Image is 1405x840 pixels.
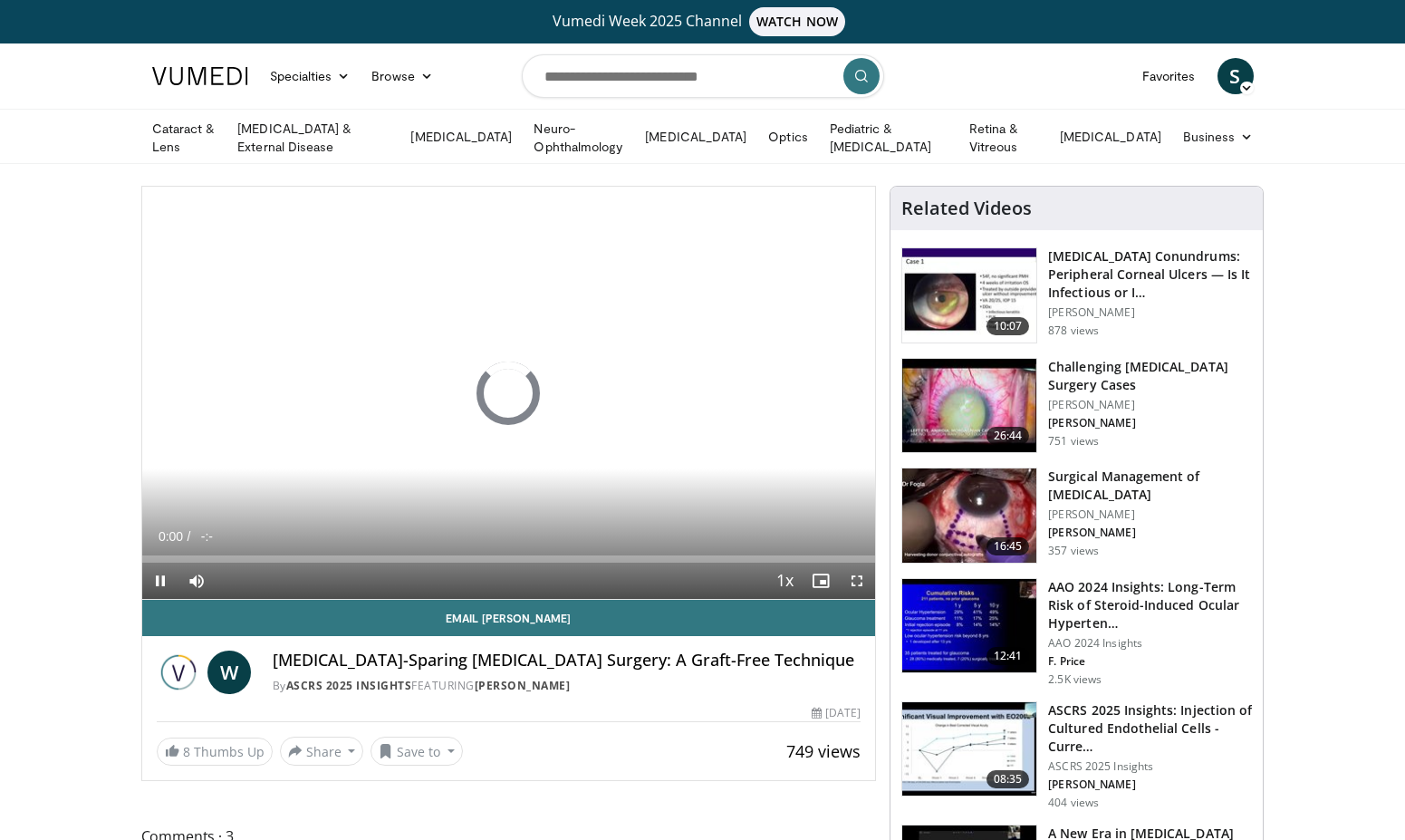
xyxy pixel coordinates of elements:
h3: Challenging [MEDICAL_DATA] Surgery Cases [1048,358,1252,394]
p: 357 views [1048,544,1099,558]
a: Favorites [1131,58,1207,94]
a: [MEDICAL_DATA] [399,119,523,155]
span: 08:35 [986,770,1030,788]
img: 5ede7c1e-2637-46cb-a546-16fd546e0e1e.150x105_q85_crop-smart_upscale.jpg [902,248,1036,343]
input: Search topics, interventions [522,54,884,98]
h4: Related Videos [901,198,1032,219]
span: 10:07 [986,317,1030,335]
p: 878 views [1048,323,1099,338]
p: AAO 2024 Insights [1048,636,1252,651]
p: F. Price [1048,654,1252,669]
p: 751 views [1048,434,1099,449]
a: ASCRS 2025 Insights [286,678,412,693]
img: d1bebadf-5ef8-4c82-bd02-47cdd9740fa5.150x105_q85_crop-smart_upscale.jpg [902,579,1036,673]
a: W [207,651,251,694]
a: 8 Thumbs Up [157,738,273,766]
a: Cataract & Lens [141,120,227,156]
a: [MEDICAL_DATA] [1049,119,1172,155]
img: ASCRS 2025 Insights [157,651,200,694]
a: Vumedi Week 2025 ChannelWATCH NOW [155,7,1251,36]
span: 26:44 [986,427,1030,445]
a: Retina & Vitreous [958,120,1049,156]
button: Share [280,737,364,766]
span: 749 views [786,740,861,762]
a: Browse [361,58,444,94]
img: 05a6f048-9eed-46a7-93e1-844e43fc910c.150x105_q85_crop-smart_upscale.jpg [902,359,1036,453]
a: 08:35 ASCRS 2025 Insights: Injection of Cultured Endothelial Cells - Curre… ASCRS 2025 Insights [... [901,701,1252,810]
a: [MEDICAL_DATA] & External Disease [226,120,399,156]
a: Neuro-Ophthalmology [523,120,634,156]
p: [PERSON_NAME] [1048,777,1252,792]
span: 8 [183,743,190,760]
a: [PERSON_NAME] [475,678,571,693]
a: Optics [757,119,818,155]
button: Mute [178,563,215,599]
button: Fullscreen [839,563,875,599]
button: Save to [370,737,463,766]
button: Pause [142,563,178,599]
span: 16:45 [986,537,1030,555]
p: [PERSON_NAME] [1048,398,1252,412]
a: 26:44 Challenging [MEDICAL_DATA] Surgery Cases [PERSON_NAME] [PERSON_NAME] 751 views [901,358,1252,454]
div: Progress Bar [142,555,876,563]
div: [DATE] [812,705,861,721]
h3: AAO 2024 Insights: Long-Term Risk of Steroid-Induced Ocular Hyperten… [1048,578,1252,632]
button: Enable picture-in-picture mode [803,563,839,599]
p: [PERSON_NAME] [1048,526,1252,540]
p: 404 views [1048,796,1099,810]
h3: [MEDICAL_DATA] Conundrums: Peripheral Corneal Ulcers — Is It Infectious or I… [1048,247,1252,302]
p: [PERSON_NAME] [1048,305,1252,320]
h3: Surgical Management of [MEDICAL_DATA] [1048,468,1252,504]
a: 10:07 [MEDICAL_DATA] Conundrums: Peripheral Corneal Ulcers — Is It Infectious or I… [PERSON_NAME]... [901,247,1252,343]
h4: [MEDICAL_DATA]-Sparing [MEDICAL_DATA] Surgery: A Graft-Free Technique [273,651,861,671]
button: Playback Rate [766,563,803,599]
span: 0:00 [159,529,183,544]
p: [PERSON_NAME] [1048,507,1252,522]
img: 7b07ef4f-7000-4ba4-89ad-39d958bbfcae.150x105_q85_crop-smart_upscale.jpg [902,468,1036,563]
h3: ASCRS 2025 Insights: Injection of Cultured Endothelial Cells - Curre… [1048,701,1252,756]
p: [PERSON_NAME] [1048,416,1252,430]
a: Email [PERSON_NAME] [142,600,876,636]
a: S [1217,58,1254,94]
p: ASCRS 2025 Insights [1048,759,1252,774]
a: 16:45 Surgical Management of [MEDICAL_DATA] [PERSON_NAME] [PERSON_NAME] 357 views [901,468,1252,564]
img: VuMedi Logo [152,67,248,85]
img: 6d52f384-0ebd-4d88-9c91-03f002d9199b.150x105_q85_crop-smart_upscale.jpg [902,702,1036,797]
div: By FEATURING [273,678,861,694]
span: WATCH NOW [749,7,845,36]
a: 12:41 AAO 2024 Insights: Long-Term Risk of Steroid-Induced Ocular Hyperten… AAO 2024 Insights F. ... [901,578,1252,687]
p: 2.5K views [1048,672,1102,687]
a: Business [1172,119,1265,155]
a: Pediatric & [MEDICAL_DATA] [819,120,958,156]
span: 12:41 [986,647,1030,665]
a: [MEDICAL_DATA] [634,119,757,155]
span: -:- [201,529,213,544]
span: / [188,529,191,544]
video-js: Video Player [142,187,876,600]
a: Specialties [259,58,361,94]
